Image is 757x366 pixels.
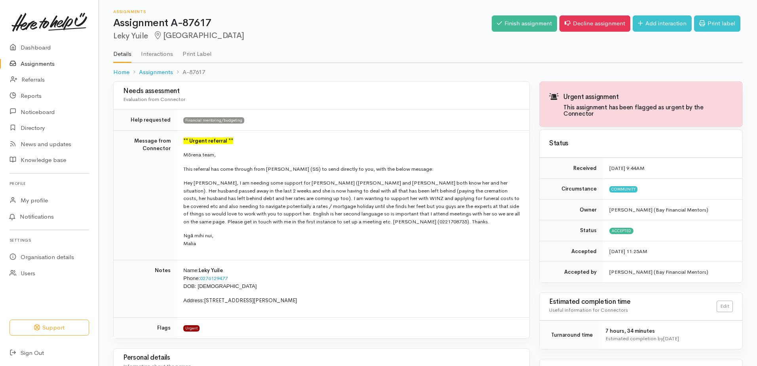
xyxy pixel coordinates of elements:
[141,40,173,62] a: Interactions
[183,165,520,173] p: This referral has come through from [PERSON_NAME] (SS) to send directly to you, with the below me...
[113,31,492,40] h2: Leky Yuile
[609,248,647,255] time: [DATE] 11:25AM
[200,275,228,282] a: 0276129477
[153,30,244,40] span: [GEOGRAPHIC_DATA]
[563,104,733,117] h4: This assignment has been flagged as urgent by the Connector
[114,110,177,131] td: Help requested
[183,275,200,281] span: Phone:
[609,228,633,234] span: Accepted
[540,158,603,179] td: Received
[633,15,692,32] a: Add interaction
[113,63,743,82] nav: breadcrumb
[540,220,603,241] td: Status
[549,307,628,313] span: Useful information for Connectors
[139,68,173,77] a: Assignments
[114,130,177,260] td: Message from Connector
[113,68,129,77] a: Home
[549,140,733,147] h3: Status
[123,354,520,362] h3: Personal details
[183,283,257,289] span: DOB: [DEMOGRAPHIC_DATA]
[123,88,520,95] h3: Needs assessment
[113,10,492,14] h6: Assignments
[609,186,637,193] span: Community
[540,320,599,349] td: Turnaround time
[694,15,740,32] a: Print label
[549,298,717,306] h3: Estimated completion time
[10,235,89,246] h6: Settings
[605,335,733,343] div: Estimated completion by
[183,151,520,159] p: Mōrena team,
[603,262,742,282] td: [PERSON_NAME] (Bay Financial Mentors)
[183,117,244,124] span: Financial mentoring/budgeting
[609,165,645,172] time: [DATE] 9:44AM
[199,267,223,274] span: Leky Yuile
[183,137,233,144] font: ** Urgent referral **
[183,179,520,225] p: Hey [PERSON_NAME], I am needing some support for [PERSON_NAME] ([PERSON_NAME] and [PERSON_NAME] b...
[609,206,708,213] span: [PERSON_NAME] (Bay Financial Mentors)
[183,325,200,332] span: Urgent
[183,232,520,247] p: Ngā mihi nui, Malia
[114,260,177,318] td: Notes
[183,267,199,273] span: Name:
[563,93,733,101] h3: Urgent assignment
[204,297,297,304] span: [STREET_ADDRESS][PERSON_NAME]
[123,96,185,103] span: Evaluation from Connector
[183,40,211,62] a: Print Label
[10,320,89,336] button: Support
[183,297,204,303] span: Address:
[492,15,557,32] a: Finish assignment
[113,17,492,29] h1: Assignment A-87617
[605,328,655,334] span: 7 hours, 34 minutes
[540,262,603,282] td: Accepted by
[663,335,679,342] time: [DATE]
[559,15,630,32] a: Decline assignment
[10,178,89,189] h6: Profile
[113,40,131,63] a: Details
[173,68,205,77] li: A-87617
[717,301,733,312] a: Edit
[540,179,603,200] td: Circumstance
[540,199,603,220] td: Owner
[114,318,177,338] td: Flags
[540,241,603,262] td: Accepted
